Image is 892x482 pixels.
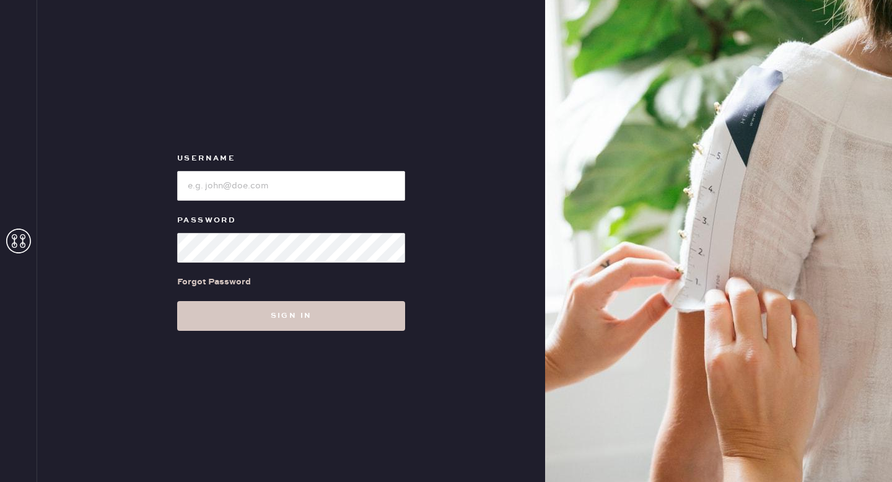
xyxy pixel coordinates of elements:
[177,171,405,201] input: e.g. john@doe.com
[177,275,251,289] div: Forgot Password
[177,151,405,166] label: Username
[177,213,405,228] label: Password
[177,301,405,331] button: Sign in
[177,263,251,301] a: Forgot Password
